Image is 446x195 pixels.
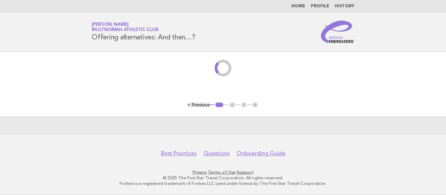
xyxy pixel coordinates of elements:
p: Forbes is a registered trademark of Forbes LLC used under license by The Five Star Travel Corpora... [10,181,436,186]
a: Profile [311,4,329,8]
a: Support [237,170,254,175]
p: © 2025 The Five Star Travel Corporation. All rights reserved. [10,175,436,181]
a: [PERSON_NAME]Multnomah Athletic Club [92,22,158,32]
a: Privacy [193,170,207,175]
a: Terms of Use [208,170,236,175]
h1: Offering alternatives: And then…? [92,23,195,41]
a: History [335,4,354,8]
img: Service Energizers [321,21,354,43]
a: Questions [203,150,230,157]
a: Onboarding Guide [237,150,285,157]
a: Best Practices [161,150,197,157]
p: · · [10,170,436,175]
a: Home [291,4,305,8]
span: Multnomah Athletic Club [92,28,158,32]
